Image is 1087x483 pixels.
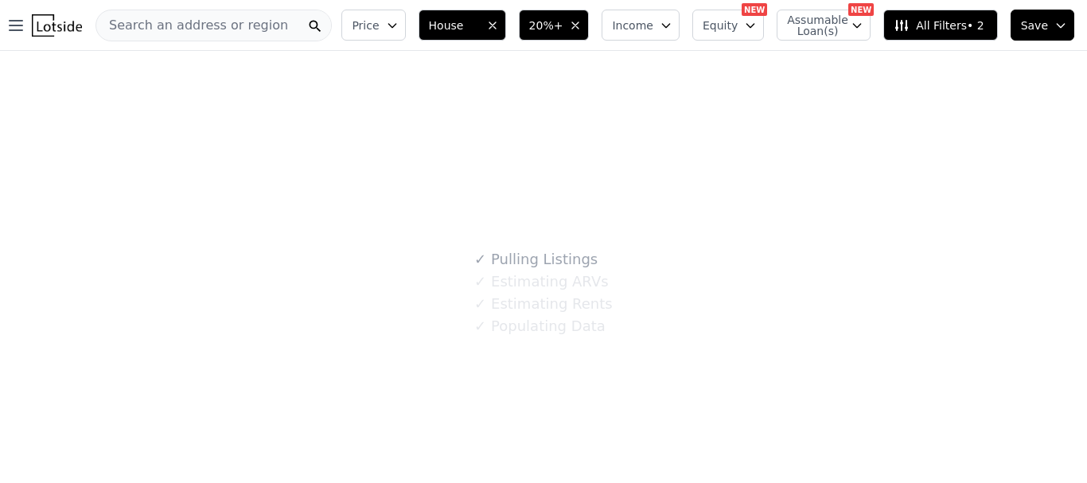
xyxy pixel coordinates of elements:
[787,14,838,37] span: Assumable Loan(s)
[883,10,997,41] button: All Filters• 2
[529,18,563,33] span: 20%+
[474,318,486,334] span: ✓
[352,18,379,33] span: Price
[474,271,608,293] div: Estimating ARVs
[474,274,486,290] span: ✓
[474,251,486,267] span: ✓
[612,18,653,33] span: Income
[474,293,612,315] div: Estimating Rents
[777,10,871,41] button: Assumable Loan(s)
[848,3,874,16] div: NEW
[894,18,984,33] span: All Filters • 2
[1021,18,1048,33] span: Save
[692,10,764,41] button: Equity
[1011,10,1074,41] button: Save
[474,315,605,337] div: Populating Data
[519,10,590,41] button: 20%+
[742,3,767,16] div: NEW
[474,248,598,271] div: Pulling Listings
[474,296,486,312] span: ✓
[419,10,506,41] button: House
[703,18,738,33] span: Equity
[96,16,288,35] span: Search an address or region
[429,18,480,33] span: House
[32,14,82,37] img: Lotside
[602,10,680,41] button: Income
[341,10,405,41] button: Price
